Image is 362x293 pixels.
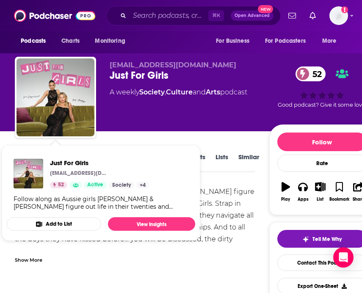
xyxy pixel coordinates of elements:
button: open menu [210,33,260,49]
a: Show notifications dropdown [285,8,299,23]
input: Search podcasts, credits, & more... [130,9,208,22]
button: Apps [294,177,312,207]
a: 52 [50,182,67,188]
img: Podchaser - Follow, Share and Rate Podcasts [14,8,95,24]
span: , [165,88,166,96]
span: [EMAIL_ADDRESS][DOMAIN_NAME] [110,61,236,69]
a: Lists [216,153,228,172]
button: List [312,177,329,207]
span: 52 [58,181,64,189]
span: For Business [216,35,249,47]
span: Charts [61,35,80,47]
button: Add to List [7,217,101,231]
span: and [193,88,206,96]
span: Open Advanced [235,14,270,18]
span: Logged in as nicole.koremenos [329,6,348,25]
p: [EMAIL_ADDRESS][DOMAIN_NAME] [50,170,107,177]
button: Open AdvancedNew [231,11,274,21]
div: Bookmark [329,197,349,202]
div: List [317,197,323,202]
img: tell me why sparkle [302,236,309,243]
div: Open Intercom Messenger [333,247,354,268]
a: Society [139,88,165,96]
svg: Add a profile image [341,6,348,13]
span: Active [87,181,103,189]
img: User Profile [329,6,348,25]
a: View Insights [108,217,195,231]
div: Search podcasts, credits, & more... [106,6,281,25]
span: Podcasts [21,35,46,47]
span: For Podcasters [265,35,306,47]
button: open menu [15,33,57,49]
span: More [322,35,337,47]
span: 52 [304,66,326,81]
a: Society [109,182,134,188]
a: Charts [56,33,85,49]
a: Similar [238,153,259,172]
a: +4 [136,182,149,188]
img: Just For Girls [17,58,94,136]
div: Follow along as Aussie girls [PERSON_NAME] & [PERSON_NAME] figure out life in their twenties and ... [14,195,188,210]
button: open menu [89,33,136,49]
button: Play [277,177,295,207]
button: open menu [316,33,347,49]
span: ⌘ K [208,10,224,21]
a: Show notifications dropdown [306,8,319,23]
span: Tell Me Why [312,236,342,243]
button: Bookmark [329,177,350,207]
button: open menu [260,33,318,49]
a: Culture [166,88,193,96]
a: Active [84,182,107,188]
span: New [258,5,273,13]
button: Show profile menu [329,6,348,25]
a: Arts [206,88,220,96]
img: Just For Girls [14,159,43,188]
span: Monitoring [95,35,125,47]
div: Play [281,197,290,202]
a: 52 [296,66,326,81]
div: A weekly podcast [110,87,247,97]
a: Just For Girls [50,159,149,167]
div: Apps [298,197,309,202]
